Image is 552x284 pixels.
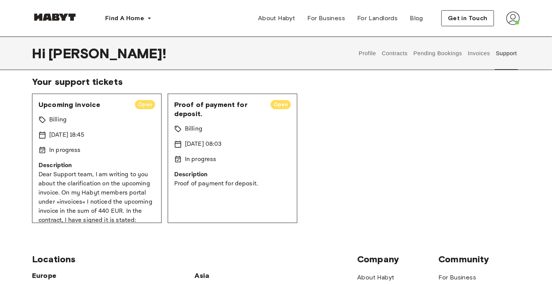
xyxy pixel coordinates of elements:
p: [DATE] 18:45 [49,131,84,140]
img: avatar [506,11,520,25]
span: Community [439,254,520,265]
span: Asia [195,271,276,280]
p: In progress [49,146,81,155]
span: Open [271,101,291,108]
span: Your support tickets [32,76,520,88]
span: Locations [32,254,357,265]
span: Hi [32,45,48,61]
p: In progress [185,155,217,164]
a: For Landlords [351,11,404,26]
span: Europe [32,271,195,280]
span: Company [357,254,438,265]
button: Pending Bookings [412,37,463,70]
button: Invoices [467,37,491,70]
span: Upcoming invoice [39,100,129,109]
span: Find A Home [105,14,144,23]
button: Support [495,37,518,70]
a: Blog [404,11,430,26]
a: About Habyt [357,273,394,282]
span: Open [135,101,155,108]
img: Habyt [32,13,78,21]
p: Billing [49,115,67,124]
button: Contracts [381,37,409,70]
a: About Habyt [252,11,301,26]
p: Description [39,161,155,170]
p: Proof of payment for deposit. [174,179,291,188]
p: Billing [185,124,202,134]
p: Description [174,170,291,179]
div: user profile tabs [356,37,520,70]
a: For Business [439,273,477,282]
span: Get in Touch [448,14,488,23]
span: [PERSON_NAME] ! [48,45,166,61]
span: About Habyt [258,14,295,23]
button: Find A Home [99,11,158,26]
button: Get in Touch [441,10,494,26]
span: For Business [308,14,345,23]
p: [DATE] 08:03 [185,140,222,149]
span: Proof of payment for deposit. [174,100,265,118]
span: For Landlords [357,14,398,23]
a: For Business [302,11,351,26]
span: Blog [410,14,424,23]
button: Profile [358,37,377,70]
